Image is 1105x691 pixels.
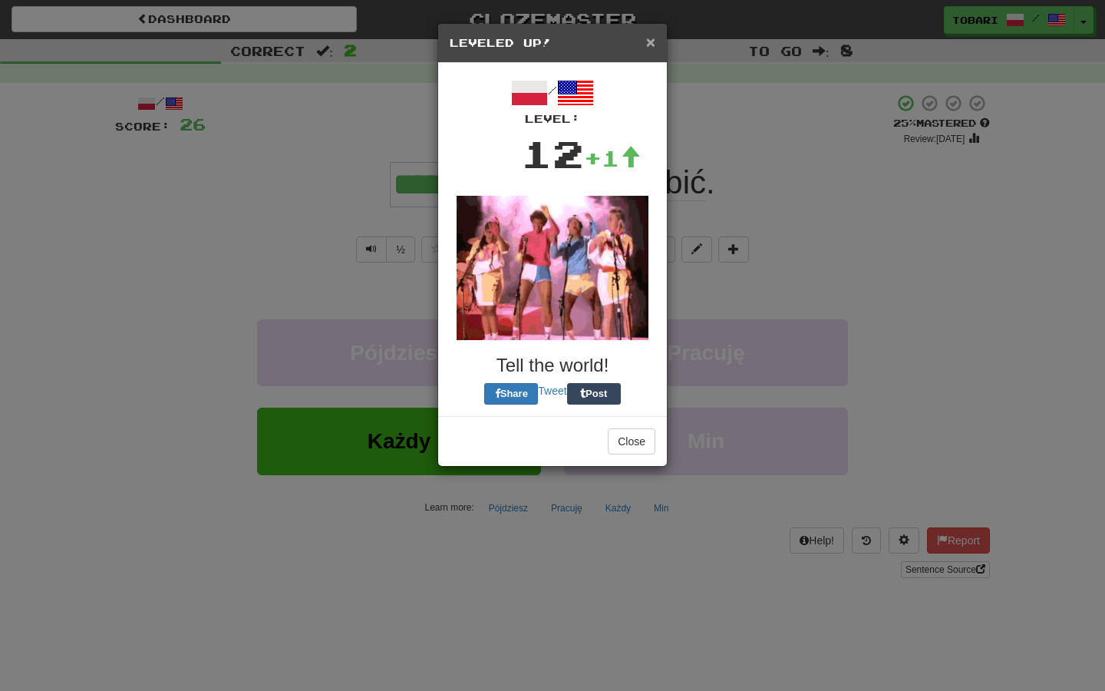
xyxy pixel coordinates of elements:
[450,74,655,127] div: /
[608,428,655,455] button: Close
[538,385,566,397] a: Tweet
[457,196,648,340] img: dancing-0d422d2bf4134a41bd870944a7e477a280a918d08b0375f72831dcce4ed6eb41.gif
[450,111,655,127] div: Level:
[484,383,538,405] button: Share
[646,33,655,51] span: ×
[521,127,584,180] div: 12
[567,383,621,405] button: Post
[584,143,641,174] div: +1
[450,355,655,375] h3: Tell the world!
[646,34,655,50] button: Close
[450,35,655,51] h5: Leveled Up!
